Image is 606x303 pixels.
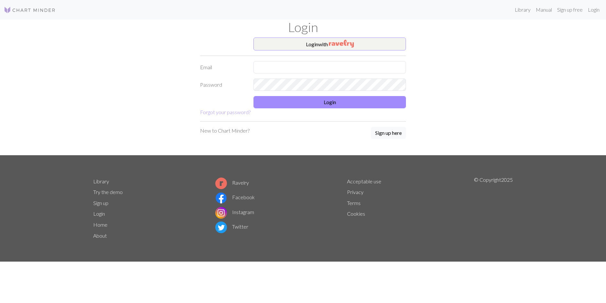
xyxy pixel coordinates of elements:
p: New to Chart Minder? [200,127,250,135]
label: Password [196,79,250,91]
button: Login [253,96,406,108]
a: Library [93,178,109,184]
a: Terms [347,200,361,206]
img: Instagram logo [215,207,227,219]
a: Facebook [215,194,255,200]
label: Email [196,61,250,73]
a: Manual [533,3,555,16]
a: Acceptable use [347,178,381,184]
a: About [93,233,107,239]
a: Cookies [347,211,365,217]
img: Ravelry [329,40,354,48]
p: © Copyright 2025 [474,176,513,241]
img: Ravelry logo [215,178,227,189]
a: Home [93,222,107,228]
a: Instagram [215,209,254,215]
img: Twitter logo [215,222,227,233]
a: Try the demo [93,189,123,195]
a: Login [585,3,602,16]
a: Sign up free [555,3,585,16]
h1: Login [89,19,517,35]
a: Ravelry [215,179,249,186]
a: Twitter [215,223,248,230]
a: Sign up here [371,127,406,140]
a: Privacy [347,189,364,195]
button: Sign up here [371,127,406,139]
a: Login [93,211,105,217]
img: Logo [4,6,56,14]
a: Sign up [93,200,108,206]
img: Facebook logo [215,192,227,204]
a: Library [512,3,533,16]
a: Forgot your password? [200,109,251,115]
button: Loginwith [253,38,406,50]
